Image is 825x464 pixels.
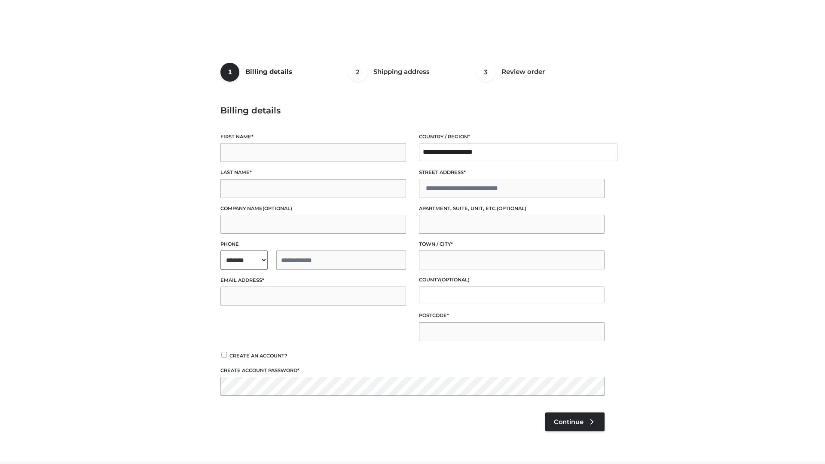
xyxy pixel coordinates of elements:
h3: Billing details [220,105,605,116]
span: Billing details [245,67,292,76]
span: 3 [477,63,495,82]
span: Review order [501,67,545,76]
span: Continue [554,418,584,426]
label: Create account password [220,366,605,375]
span: (optional) [497,205,526,211]
span: Shipping address [373,67,430,76]
label: Postcode [419,311,605,320]
label: Country / Region [419,133,605,141]
span: (optional) [440,277,470,283]
label: Company name [220,205,406,213]
span: 1 [220,63,239,82]
label: Email address [220,276,406,284]
label: Town / City [419,240,605,248]
label: Last name [220,168,406,177]
label: Phone [220,240,406,248]
span: 2 [348,63,367,82]
label: Apartment, suite, unit, etc. [419,205,605,213]
a: Continue [545,412,605,431]
label: County [419,276,605,284]
label: Street address [419,168,605,177]
label: First name [220,133,406,141]
input: Create an account? [220,352,228,357]
span: (optional) [263,205,292,211]
span: Create an account? [229,353,287,359]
